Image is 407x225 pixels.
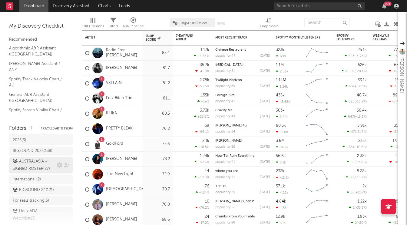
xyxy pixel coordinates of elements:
div: Edit Columns [82,15,104,33]
span: -16.2 % [356,100,366,103]
div: 72.9 [146,171,170,178]
span: 2 [353,206,355,210]
div: ( ) [345,54,367,58]
div: -5.73 % [389,130,403,134]
div: 56.6k [276,154,286,158]
div: 303k [276,109,285,112]
a: Crucify Me [215,109,233,112]
div: -3.48k [276,100,290,104]
div: 1.22k [358,200,367,203]
div: -17.2 % [196,221,209,225]
div: 2.78k [200,78,209,82]
div: ( ) [345,84,367,88]
button: Save [217,22,225,25]
span: 7-Day Fans Added [176,34,200,41]
div: 526k [358,63,367,67]
div: ( ) [344,115,367,119]
span: 56 [350,176,354,179]
a: For reals tracking(5) [9,196,73,205]
div: 75.6 [146,140,170,148]
div: popularity: 44 [215,115,236,118]
div: Celeste [215,139,270,143]
div: A&R Pipeline [123,15,144,33]
a: Radio Free [PERSON_NAME] [106,48,140,58]
div: [PERSON_NAME] 2025 ( 3 ) [13,129,55,144]
div: Hol x ADA Watchlist ( 13 ) [13,208,55,222]
div: ( ) [351,221,367,225]
div: 1.14M [276,78,286,82]
div: Foreign Bird [215,94,270,97]
a: [PERSON_NAME] 2025(3) [9,129,73,145]
a: TEETH [215,185,226,188]
div: +19 % [197,99,209,103]
div: Most Recent Track [215,36,261,39]
div: ( ) [342,69,367,73]
div: -66.1 % [195,130,209,134]
div: -4.54 % [389,69,403,73]
div: 2.38k [357,154,367,158]
a: Folk Bitch Trio [106,96,132,101]
div: 59 [205,124,209,128]
a: ILUKA [106,111,117,116]
div: +3.5 % [390,145,403,149]
div: 1.55k [200,93,209,97]
a: AUSTRALASIA - SIGNED ROSTER(27) [9,157,73,173]
svg: Chart title [303,91,330,106]
span: -4.73 % [355,55,366,58]
div: [DATE] [260,69,270,73]
div: +5.23 % [389,221,403,225]
div: [DATE] [260,54,270,58]
div: -3.48 % [389,99,403,103]
div: How To: Ruin Everything [215,154,270,158]
div: popularity: 41 [215,160,235,164]
a: GoldFord [106,141,123,146]
div: AUSTRALASIA - SIGNED ROSTER ( 27 ) [13,158,55,173]
div: ( ) [349,206,367,210]
svg: Chart title [303,182,330,197]
a: BIGSOUND 2025(138) [9,146,73,156]
svg: Chart title [303,167,330,182]
span: +15.3 % [355,115,366,119]
div: 593 [276,221,286,225]
div: 1.24k [200,154,209,158]
div: 35.7k [200,63,209,67]
a: international.(2) [9,175,73,184]
div: popularity: 51 [215,69,235,73]
a: [PERSON_NAME] [106,202,137,207]
div: 232k [276,169,284,173]
div: Folders [9,125,26,132]
div: popularity: 56 [215,145,235,149]
div: 31.5k [394,124,403,128]
div: Jump Score [146,34,161,42]
a: [PERSON_NAME] [106,156,137,162]
a: PRETTY BLEAK [106,126,133,131]
a: [PERSON_NAME]'s jeans* [215,200,254,203]
div: [DATE] [260,160,270,164]
div: BIGSOUND 2025 ( 138 ) [13,147,52,155]
div: +93.3 % [194,160,209,164]
div: 76.8 [146,125,170,133]
button: 99+ [382,4,386,8]
div: 435k [276,93,285,97]
div: ( ) [345,99,367,103]
div: Filters [108,15,118,33]
div: 2k [362,184,367,188]
div: 81.2 [146,80,170,87]
a: BIGSOUND 24(121) [9,186,73,195]
div: 81.7 [146,65,170,72]
div: 3.6M [276,139,285,143]
span: 620 [349,100,355,103]
span: -21.7 % [356,130,366,134]
span: 503 [349,55,354,58]
div: 2.1k [202,139,209,143]
div: 5.91k [357,124,367,128]
div: 12.9k [276,215,285,219]
div: 8.28k [357,169,367,173]
svg: Chart title [303,61,330,76]
svg: Chart title [303,106,330,121]
div: 1.1M [276,63,284,67]
div: popularity: 34 [215,130,235,133]
span: 50 [351,191,355,194]
div: popularity: 25 [215,191,235,194]
div: 80.3 [146,110,170,117]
